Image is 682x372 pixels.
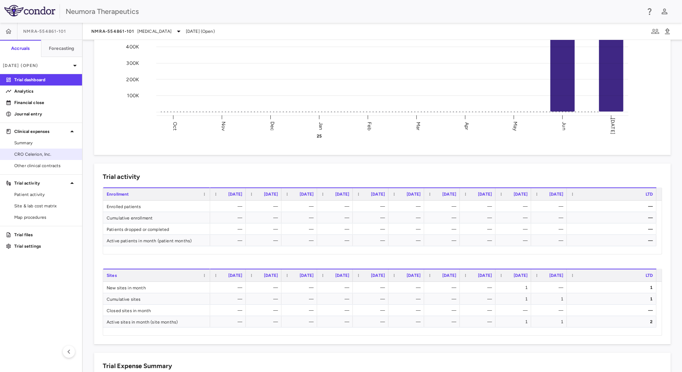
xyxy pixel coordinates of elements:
[395,212,421,223] div: —
[14,128,68,135] p: Clinical expenses
[538,223,563,235] div: —
[3,62,71,69] p: [DATE] (Open)
[217,235,242,246] div: —
[415,122,421,130] text: Mar
[359,235,385,246] div: —
[371,273,385,278] span: [DATE]
[466,316,492,327] div: —
[103,172,140,182] h6: Trial activity
[264,273,278,278] span: [DATE]
[395,316,421,327] div: —
[573,223,653,235] div: —
[395,282,421,293] div: —
[324,201,349,212] div: —
[573,305,653,316] div: —
[573,212,653,223] div: —
[91,29,134,34] span: NMRA‐554861‐101
[538,212,563,223] div: —
[442,192,456,197] span: [DATE]
[514,192,528,197] span: [DATE]
[252,212,278,223] div: —
[324,223,349,235] div: —
[573,293,653,305] div: 1
[49,45,75,52] h6: Forecasting
[431,212,456,223] div: —
[14,191,76,198] span: Patient activity
[502,212,528,223] div: —
[324,293,349,305] div: —
[103,201,210,212] div: Enrolled patients
[288,223,314,235] div: —
[371,192,385,197] span: [DATE]
[217,201,242,212] div: —
[561,122,567,130] text: Jun
[107,192,129,197] span: Enrollment
[502,282,528,293] div: 1
[549,273,563,278] span: [DATE]
[126,44,139,50] tspan: 400K
[538,316,563,327] div: 1
[431,201,456,212] div: —
[126,60,139,66] tspan: 300K
[14,214,76,221] span: Map procedures
[466,305,492,316] div: —
[431,235,456,246] div: —
[317,134,322,139] text: 25
[502,305,528,316] div: —
[573,282,653,293] div: 1
[366,122,372,130] text: Feb
[103,361,172,371] h6: Trial Expense Summary
[11,45,30,52] h6: Accruals
[359,316,385,327] div: —
[431,223,456,235] div: —
[407,192,421,197] span: [DATE]
[107,273,117,278] span: Sites
[324,235,349,246] div: —
[466,235,492,246] div: —
[573,201,653,212] div: —
[573,316,653,327] div: 2
[14,140,76,146] span: Summary
[103,212,210,223] div: Cumulative enrollment
[186,28,215,35] span: [DATE] (Open)
[324,282,349,293] div: —
[288,235,314,246] div: —
[324,316,349,327] div: —
[252,223,278,235] div: —
[14,151,76,157] span: CRO Celerion, Inc.
[466,201,492,212] div: —
[217,212,242,223] div: —
[549,192,563,197] span: [DATE]
[335,192,349,197] span: [DATE]
[269,121,275,130] text: Dec
[395,235,421,246] div: —
[14,203,76,209] span: Site & lab cost matrix
[252,293,278,305] div: —
[252,316,278,327] div: —
[502,235,528,246] div: —
[14,162,76,169] span: Other clinical contracts
[318,122,324,130] text: Jan
[300,273,314,278] span: [DATE]
[103,223,210,234] div: Patients dropped or completed
[288,201,314,212] div: —
[4,5,55,16] img: logo-full-SnFGN8VE.png
[512,121,518,131] text: May
[66,6,641,17] div: Neumora Therapeutics
[407,273,421,278] span: [DATE]
[288,212,314,223] div: —
[14,77,76,83] p: Trial dashboard
[395,293,421,305] div: —
[103,293,210,304] div: Cumulative sites
[395,201,421,212] div: —
[538,305,563,316] div: —
[610,118,616,134] text: [DATE]
[14,232,76,238] p: Trial files
[264,192,278,197] span: [DATE]
[431,293,456,305] div: —
[252,282,278,293] div: —
[395,223,421,235] div: —
[220,121,227,131] text: Nov
[395,305,421,316] div: —
[538,282,563,293] div: —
